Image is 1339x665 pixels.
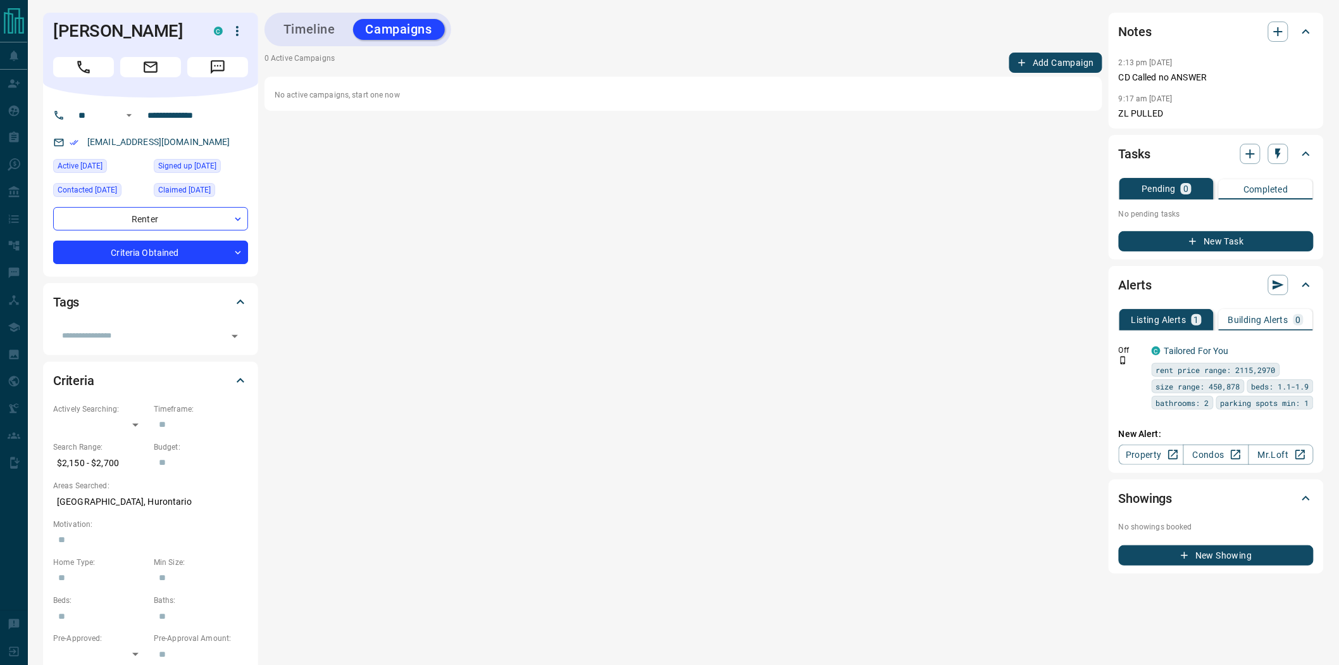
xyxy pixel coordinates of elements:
[1131,315,1186,324] p: Listing Alerts
[1152,346,1161,355] div: condos.ca
[1156,396,1209,409] span: bathrooms: 2
[53,491,248,512] p: [GEOGRAPHIC_DATA], Hurontario
[1119,427,1314,441] p: New Alert:
[1164,346,1229,356] a: Tailored For You
[1183,184,1188,193] p: 0
[1156,380,1240,393] span: size range: 450,878
[53,207,248,231] div: Renter
[70,138,78,147] svg: Email Verified
[187,57,248,77] span: Message
[58,184,117,196] span: Contacted [DATE]
[1156,364,1276,376] span: rent price range: 2115,2970
[53,557,147,568] p: Home Type:
[1119,275,1152,295] h2: Alerts
[1119,521,1314,533] p: No showings booked
[1249,445,1314,465] a: Mr.Loft
[1119,345,1144,356] p: Off
[226,327,244,345] button: Open
[154,183,248,201] div: Mon Jul 14 2025
[1119,139,1314,169] div: Tasks
[154,403,248,415] p: Timeframe:
[53,480,248,491] p: Areas Searched:
[1243,185,1288,194] p: Completed
[58,160,103,172] span: Active [DATE]
[121,108,137,123] button: Open
[1119,545,1314,566] button: New Showing
[1119,16,1314,47] div: Notes
[53,21,195,41] h1: [PERSON_NAME]
[53,633,147,644] p: Pre-Approved:
[353,19,445,40] button: Campaigns
[120,57,181,77] span: Email
[1296,315,1301,324] p: 0
[1228,315,1288,324] p: Building Alerts
[271,19,348,40] button: Timeline
[1009,53,1102,73] button: Add Campaign
[53,441,147,453] p: Search Range:
[53,519,248,530] p: Motivation:
[87,137,230,147] a: [EMAIL_ADDRESS][DOMAIN_NAME]
[53,183,147,201] div: Mon Jul 14 2025
[53,292,79,312] h2: Tags
[154,633,248,644] p: Pre-Approval Amount:
[1119,71,1314,84] p: CD Called no ANSWER
[275,89,1092,101] p: No active campaigns, start one now
[1252,380,1309,393] span: beds: 1.1-1.9
[1119,205,1314,224] p: No pending tasks
[1119,270,1314,300] div: Alerts
[53,370,94,391] h2: Criteria
[1119,445,1184,465] a: Property
[154,441,248,453] p: Budget:
[1142,184,1176,193] p: Pending
[1221,396,1309,409] span: parking spots min: 1
[154,159,248,177] div: Fri Jul 11 2025
[158,184,211,196] span: Claimed [DATE]
[53,403,147,415] p: Actively Searching:
[53,595,147,606] p: Beds:
[1119,356,1128,365] svg: Push Notification Only
[1183,445,1249,465] a: Condos
[1119,483,1314,514] div: Showings
[1119,22,1152,42] h2: Notes
[53,287,248,317] div: Tags
[53,241,248,264] div: Criteria Obtained
[1119,58,1173,67] p: 2:13 pm [DATE]
[1119,488,1173,509] h2: Showings
[158,160,216,172] span: Signed up [DATE]
[1194,315,1199,324] p: 1
[154,557,248,568] p: Min Size:
[1119,107,1314,120] p: ZL PULLED
[1119,94,1173,103] p: 9:17 am [DATE]
[1119,144,1150,164] h2: Tasks
[154,595,248,606] p: Baths:
[53,57,114,77] span: Call
[53,159,147,177] div: Tue Aug 12 2025
[265,53,335,73] p: 0 Active Campaigns
[1119,231,1314,251] button: New Task
[53,453,147,474] p: $2,150 - $2,700
[53,365,248,396] div: Criteria
[214,27,223,35] div: condos.ca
